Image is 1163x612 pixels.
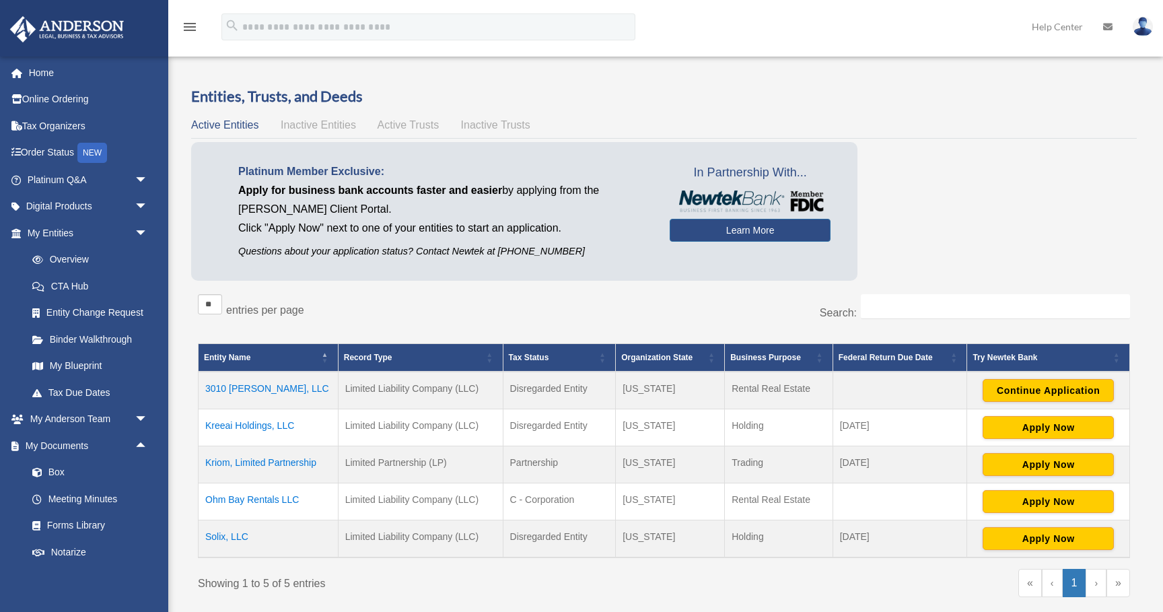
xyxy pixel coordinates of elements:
[135,566,162,593] span: arrow_drop_down
[199,344,339,372] th: Entity Name: Activate to invert sorting
[725,483,833,520] td: Rental Real Estate
[621,353,693,362] span: Organization State
[9,166,168,193] a: Platinum Q&Aarrow_drop_down
[6,16,128,42] img: Anderson Advisors Platinum Portal
[9,432,168,459] a: My Documentsarrow_drop_up
[983,490,1114,513] button: Apply Now
[191,86,1137,107] h3: Entities, Trusts, and Deeds
[344,353,392,362] span: Record Type
[238,162,649,181] p: Platinum Member Exclusive:
[238,243,649,260] p: Questions about your application status? Contact Newtek at [PHONE_NUMBER]
[19,459,168,486] a: Box
[820,307,857,318] label: Search:
[135,193,162,221] span: arrow_drop_down
[833,446,967,483] td: [DATE]
[983,527,1114,550] button: Apply Now
[338,520,503,558] td: Limited Liability Company (LLC)
[182,24,198,35] a: menu
[725,446,833,483] td: Trading
[461,119,530,131] span: Inactive Trusts
[19,485,168,512] a: Meeting Minutes
[725,344,833,372] th: Business Purpose: Activate to sort
[509,353,549,362] span: Tax Status
[730,353,801,362] span: Business Purpose
[676,191,824,212] img: NewtekBankLogoSM.png
[616,344,725,372] th: Organization State: Activate to sort
[503,409,616,446] td: Disregarded Entity
[725,520,833,558] td: Holding
[338,483,503,520] td: Limited Liability Company (LLC)
[503,520,616,558] td: Disregarded Entity
[725,372,833,409] td: Rental Real Estate
[199,483,339,520] td: Ohm Bay Rentals LLC
[199,520,339,558] td: Solix, LLC
[19,326,162,353] a: Binder Walkthrough
[19,379,162,406] a: Tax Due Dates
[182,19,198,35] i: menu
[338,372,503,409] td: Limited Liability Company (LLC)
[983,379,1114,402] button: Continue Application
[19,300,162,327] a: Entity Change Request
[77,143,107,163] div: NEW
[19,539,168,566] a: Notarize
[9,193,168,220] a: Digital Productsarrow_drop_down
[238,181,649,219] p: by applying from the [PERSON_NAME] Client Portal.
[135,406,162,434] span: arrow_drop_down
[967,344,1130,372] th: Try Newtek Bank : Activate to sort
[9,59,168,86] a: Home
[199,409,339,446] td: Kreeai Holdings, LLC
[378,119,439,131] span: Active Trusts
[616,446,725,483] td: [US_STATE]
[670,219,831,242] a: Learn More
[238,184,502,196] span: Apply for business bank accounts faster and easier
[616,372,725,409] td: [US_STATE]
[983,453,1114,476] button: Apply Now
[19,273,162,300] a: CTA Hub
[204,353,250,362] span: Entity Name
[9,86,168,113] a: Online Ordering
[616,409,725,446] td: [US_STATE]
[338,344,503,372] th: Record Type: Activate to sort
[503,446,616,483] td: Partnership
[833,344,967,372] th: Federal Return Due Date: Activate to sort
[338,409,503,446] td: Limited Liability Company (LLC)
[983,416,1114,439] button: Apply Now
[503,483,616,520] td: C - Corporation
[839,353,933,362] span: Federal Return Due Date
[503,344,616,372] th: Tax Status: Activate to sort
[9,219,162,246] a: My Entitiesarrow_drop_down
[238,219,649,238] p: Click "Apply Now" next to one of your entities to start an application.
[833,520,967,558] td: [DATE]
[135,166,162,194] span: arrow_drop_down
[19,246,155,273] a: Overview
[226,304,304,316] label: entries per page
[199,372,339,409] td: 3010 [PERSON_NAME], LLC
[616,483,725,520] td: [US_STATE]
[199,446,339,483] td: Kriom, Limited Partnership
[1133,17,1153,36] img: User Pic
[225,18,240,33] i: search
[9,139,168,167] a: Order StatusNEW
[191,119,258,131] span: Active Entities
[9,566,168,592] a: Online Learningarrow_drop_down
[135,432,162,460] span: arrow_drop_up
[281,119,356,131] span: Inactive Entities
[9,112,168,139] a: Tax Organizers
[135,219,162,247] span: arrow_drop_down
[1018,569,1042,597] a: First
[833,409,967,446] td: [DATE]
[670,162,831,184] span: In Partnership With...
[19,512,168,539] a: Forms Library
[338,446,503,483] td: Limited Partnership (LP)
[725,409,833,446] td: Holding
[198,569,654,593] div: Showing 1 to 5 of 5 entries
[19,353,162,380] a: My Blueprint
[616,520,725,558] td: [US_STATE]
[973,349,1109,366] div: Try Newtek Bank
[503,372,616,409] td: Disregarded Entity
[9,406,168,433] a: My Anderson Teamarrow_drop_down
